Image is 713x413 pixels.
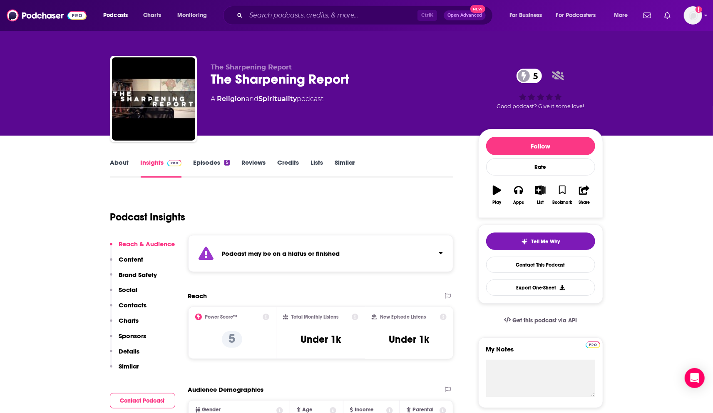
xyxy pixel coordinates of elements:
[497,103,584,109] span: Good podcast? Give it some love!
[231,6,501,25] div: Search podcasts, credits, & more...
[640,8,654,22] a: Show notifications dropdown
[355,407,374,413] span: Income
[119,240,175,248] p: Reach & Audience
[504,9,553,22] button: open menu
[417,10,437,21] span: Ctrl K
[661,8,674,22] a: Show notifications dropdown
[486,158,595,176] div: Rate
[486,257,595,273] a: Contact This Podcast
[586,340,600,348] a: Pro website
[119,362,139,370] p: Similar
[470,5,485,13] span: New
[241,158,266,178] a: Reviews
[508,180,529,210] button: Apps
[444,10,486,20] button: Open AdvancedNew
[478,63,603,115] div: 5Good podcast? Give it some love!
[188,235,454,272] section: Click to expand status details
[205,314,238,320] h2: Power Score™
[685,368,705,388] div: Open Intercom Messenger
[492,200,501,205] div: Play
[103,10,128,21] span: Podcasts
[552,200,572,205] div: Bookmark
[447,13,482,17] span: Open Advanced
[551,9,608,22] button: open menu
[525,69,542,83] span: 5
[608,9,638,22] button: open menu
[222,250,340,257] strong: Podcast may be on a hiatus or finished
[97,9,139,22] button: open menu
[110,286,138,301] button: Social
[167,160,182,166] img: Podchaser Pro
[138,9,166,22] a: Charts
[110,317,139,332] button: Charts
[389,333,430,346] h3: Under 1k
[188,386,264,393] h2: Audience Demographics
[112,57,195,141] img: The Sharpening Report
[302,407,313,413] span: Age
[517,69,542,83] a: 5
[573,180,595,210] button: Share
[291,314,338,320] h2: Total Monthly Listens
[301,333,341,346] h3: Under 1k
[509,10,542,21] span: For Business
[224,160,229,166] div: 5
[110,332,147,347] button: Sponsors
[335,158,355,178] a: Similar
[119,286,138,294] p: Social
[614,10,628,21] span: More
[211,94,324,104] div: A podcast
[513,200,524,205] div: Apps
[110,240,175,255] button: Reach & Audience
[110,271,157,286] button: Brand Safety
[119,301,147,309] p: Contacts
[556,10,596,21] span: For Podcasters
[110,255,144,271] button: Content
[684,6,702,25] button: Show profile menu
[171,9,218,22] button: open menu
[119,332,147,340] p: Sponsors
[211,63,292,71] span: The Sharpening Report
[552,180,573,210] button: Bookmark
[110,158,129,178] a: About
[246,9,417,22] input: Search podcasts, credits, & more...
[119,317,139,324] p: Charts
[259,95,297,103] a: Spirituality
[486,232,595,250] button: tell me why sparkleTell Me Why
[277,158,299,178] a: Credits
[684,6,702,25] span: Logged in as TinaPugh
[537,200,544,205] div: List
[177,10,207,21] span: Monitoring
[486,137,595,155] button: Follow
[193,158,229,178] a: Episodes5
[486,279,595,296] button: Export One-Sheet
[110,393,175,408] button: Contact Podcast
[246,95,259,103] span: and
[217,95,246,103] a: Religion
[380,314,426,320] h2: New Episode Listens
[119,347,140,355] p: Details
[188,292,207,300] h2: Reach
[222,331,242,348] p: 5
[7,7,87,23] img: Podchaser - Follow, Share and Rate Podcasts
[110,211,186,223] h1: Podcast Insights
[141,158,182,178] a: InsightsPodchaser Pro
[497,310,584,331] a: Get this podcast via API
[696,6,702,13] svg: Add a profile image
[512,317,577,324] span: Get this podcast via API
[521,238,528,245] img: tell me why sparkle
[110,301,147,317] button: Contacts
[311,158,323,178] a: Lists
[531,238,560,245] span: Tell Me Why
[684,6,702,25] img: User Profile
[119,271,157,279] p: Brand Safety
[486,180,508,210] button: Play
[110,347,140,363] button: Details
[486,345,595,360] label: My Notes
[143,10,161,21] span: Charts
[202,407,221,413] span: Gender
[110,362,139,378] button: Similar
[119,255,144,263] p: Content
[579,200,590,205] div: Share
